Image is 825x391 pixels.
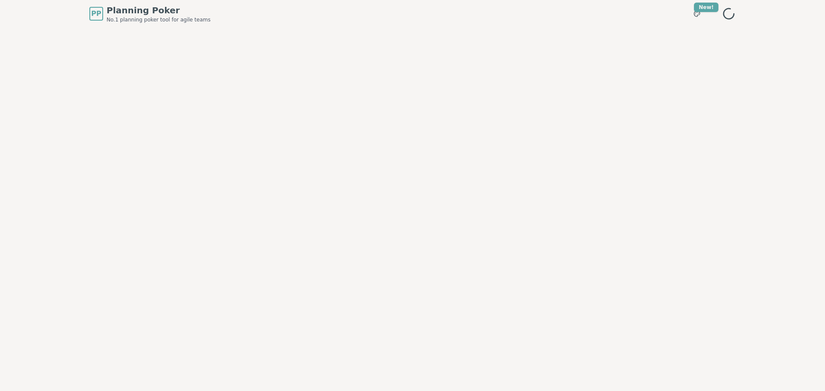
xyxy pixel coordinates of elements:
button: New! [689,6,705,21]
span: Planning Poker [107,4,211,16]
div: New! [694,3,718,12]
span: PP [91,9,101,19]
span: No.1 planning poker tool for agile teams [107,16,211,23]
a: PPPlanning PokerNo.1 planning poker tool for agile teams [89,4,211,23]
